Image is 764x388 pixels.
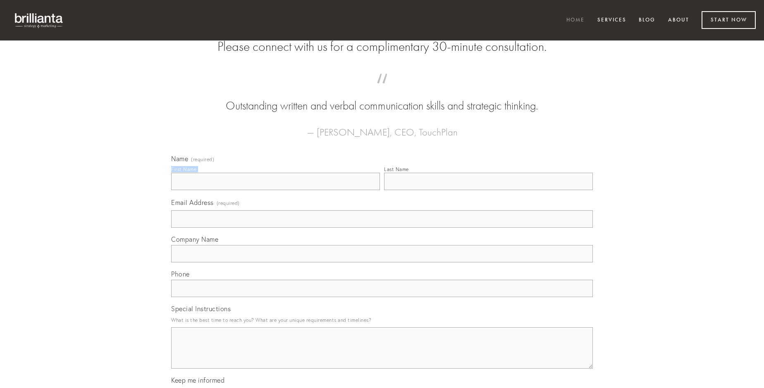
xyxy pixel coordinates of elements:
[171,155,188,163] span: Name
[633,14,661,27] a: Blog
[171,305,231,313] span: Special Instructions
[8,8,70,32] img: brillianta - research, strategy, marketing
[171,270,190,278] span: Phone
[171,166,196,172] div: First Name
[561,14,590,27] a: Home
[191,157,214,162] span: (required)
[171,314,593,326] p: What is the best time to reach you? What are your unique requirements and timelines?
[184,114,580,140] figcaption: — [PERSON_NAME], CEO, TouchPlan
[184,82,580,114] blockquote: Outstanding written and verbal communication skills and strategic thinking.
[702,11,756,29] a: Start Now
[184,82,580,98] span: “
[663,14,695,27] a: About
[171,376,224,384] span: Keep me informed
[217,198,240,209] span: (required)
[171,198,214,207] span: Email Address
[171,235,218,243] span: Company Name
[171,39,593,55] h2: Please connect with us for a complimentary 30-minute consultation.
[592,14,632,27] a: Services
[384,166,409,172] div: Last Name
